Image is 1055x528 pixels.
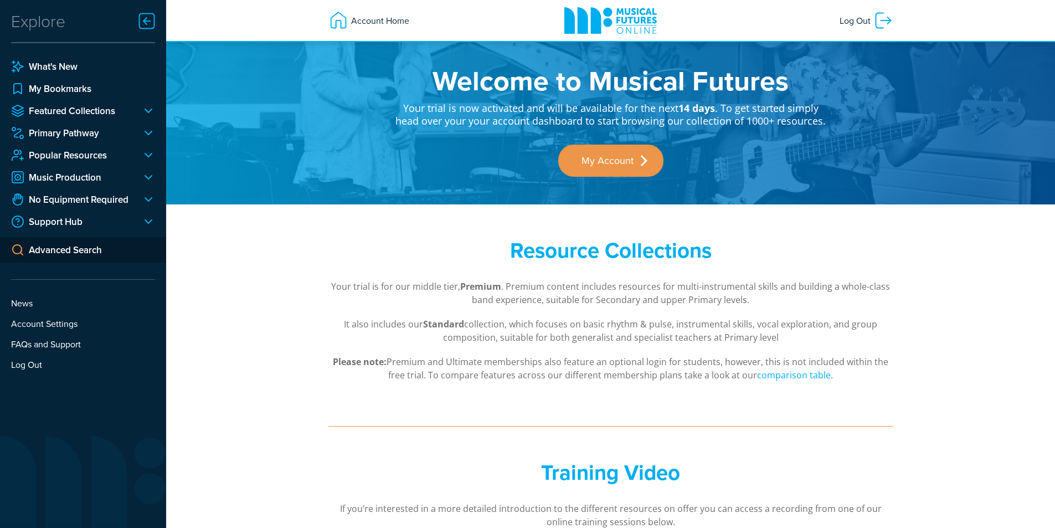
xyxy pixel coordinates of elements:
strong: Premium [460,280,501,293]
div: Explore [11,10,65,32]
h1: Welcome to Musical Futures [395,66,827,94]
strong: 14 days [678,101,715,115]
a: Popular Resources [11,148,133,162]
a: News [11,296,155,310]
a: Log Out [11,358,155,371]
strong: Standard [423,318,464,330]
h2: Training Video [395,460,827,485]
a: FAQs and Support [11,337,155,351]
a: Log Out [834,5,899,36]
a: Account Settings [11,317,155,330]
a: My Account [558,145,663,177]
a: Primary Pathway [11,126,133,140]
a: comparison table [757,369,831,382]
h2: Resource Collections [395,238,827,263]
p: It also includes our collection, which focuses on basic rhythm & pulse, instrumental skills, voca... [328,317,893,344]
a: No Equipment Required [11,193,133,206]
a: Support Hub [11,215,133,228]
strong: Please note: [333,356,387,368]
a: Featured Collections [11,104,133,117]
a: My Bookmarks [11,82,155,95]
a: Account Home [323,5,415,36]
a: Music Production [11,171,133,184]
a: What's New [11,60,155,73]
p: Your trial is for our middle tier, . Premium content includes resources for multi-instrumental sk... [328,280,893,306]
span: Account Home [348,11,409,30]
p: Premium and Ultimate memberships also feature an optional login for students, however, this is no... [328,355,893,382]
span: Log Out [840,11,873,30]
p: Your trial is now activated and will be available for the next . To get started simply head over ... [395,94,827,128]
